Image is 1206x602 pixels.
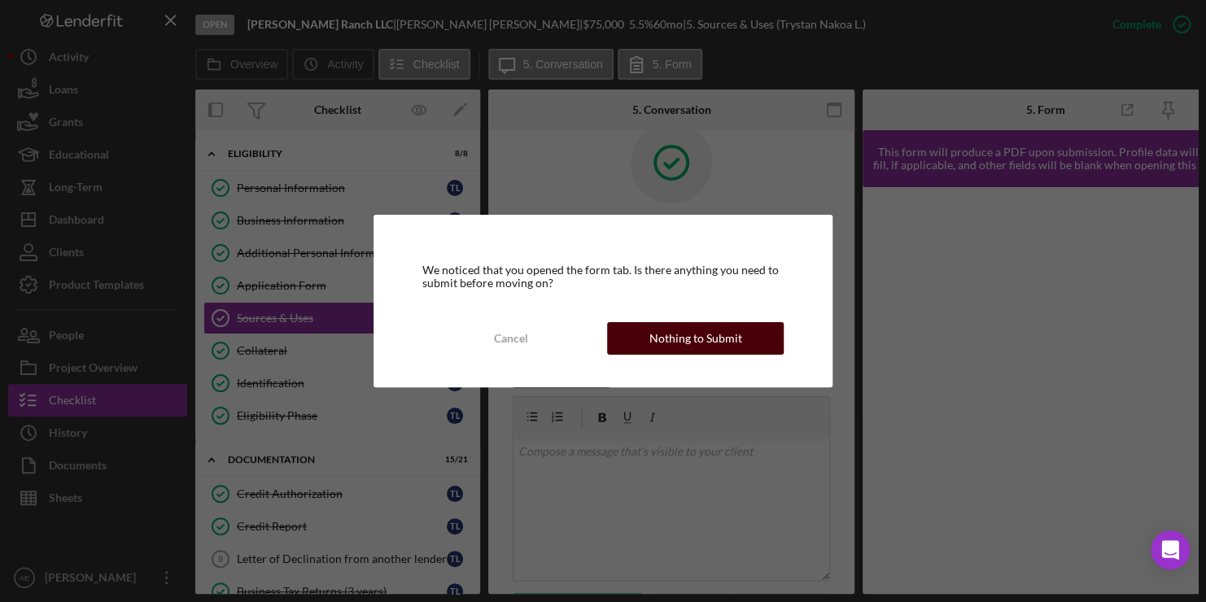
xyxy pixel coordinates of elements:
[422,264,784,290] div: We noticed that you opened the form tab. Is there anything you need to submit before moving on?
[1151,530,1190,569] div: Open Intercom Messenger
[422,322,599,355] button: Cancel
[607,322,784,355] button: Nothing to Submit
[649,322,742,355] div: Nothing to Submit
[493,322,527,355] div: Cancel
